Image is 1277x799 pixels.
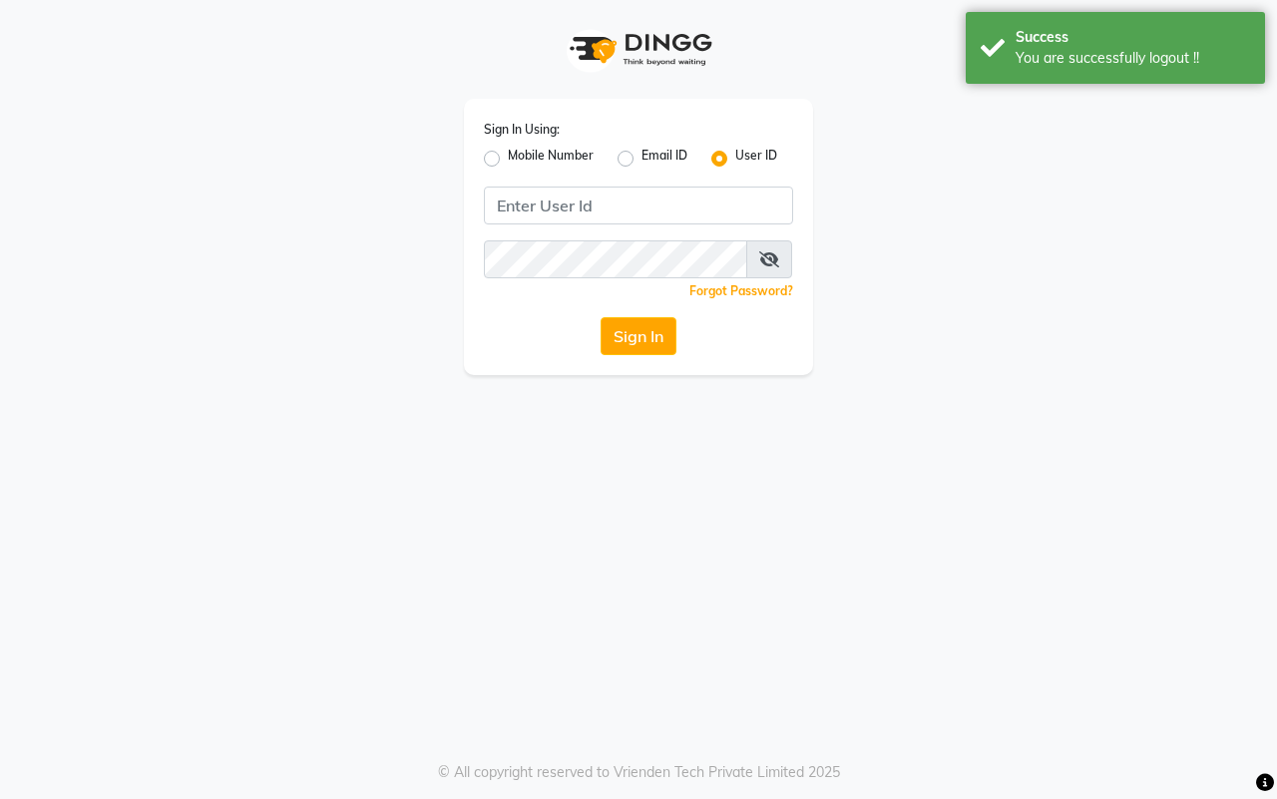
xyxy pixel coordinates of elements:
button: Sign In [601,317,676,355]
input: Username [484,240,747,278]
div: You are successfully logout !! [1016,48,1250,69]
label: Sign In Using: [484,121,560,139]
input: Username [484,187,793,224]
label: Email ID [641,147,687,171]
a: Forgot Password? [689,283,793,298]
label: User ID [735,147,777,171]
img: logo1.svg [559,20,718,79]
label: Mobile Number [508,147,594,171]
div: Success [1016,27,1250,48]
